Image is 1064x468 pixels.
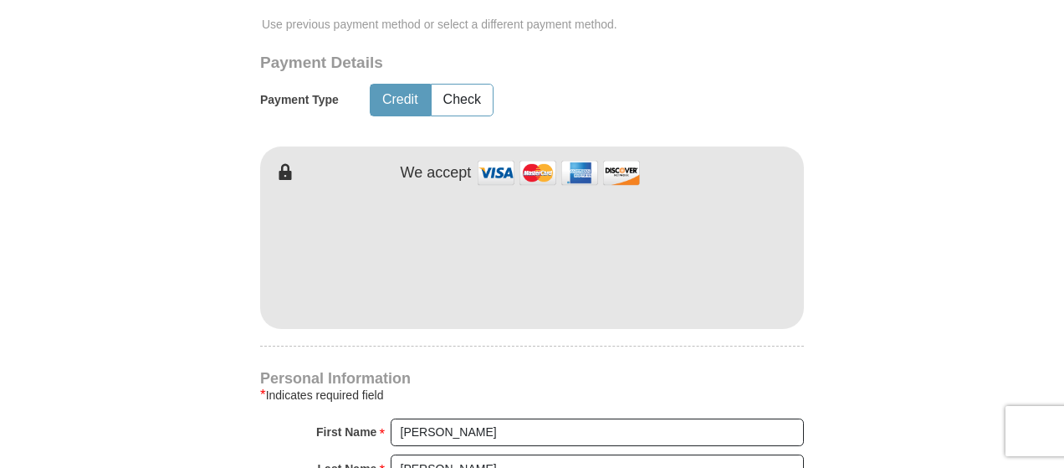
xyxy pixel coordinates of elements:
[371,85,430,116] button: Credit
[432,85,493,116] button: Check
[260,93,339,107] h5: Payment Type
[262,16,806,33] span: Use previous payment method or select a different payment method.
[475,155,642,191] img: credit cards accepted
[260,385,804,405] div: Indicates required field
[316,420,376,444] strong: First Name
[260,54,687,73] h3: Payment Details
[260,372,804,385] h4: Personal Information
[401,164,472,183] h4: We accept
